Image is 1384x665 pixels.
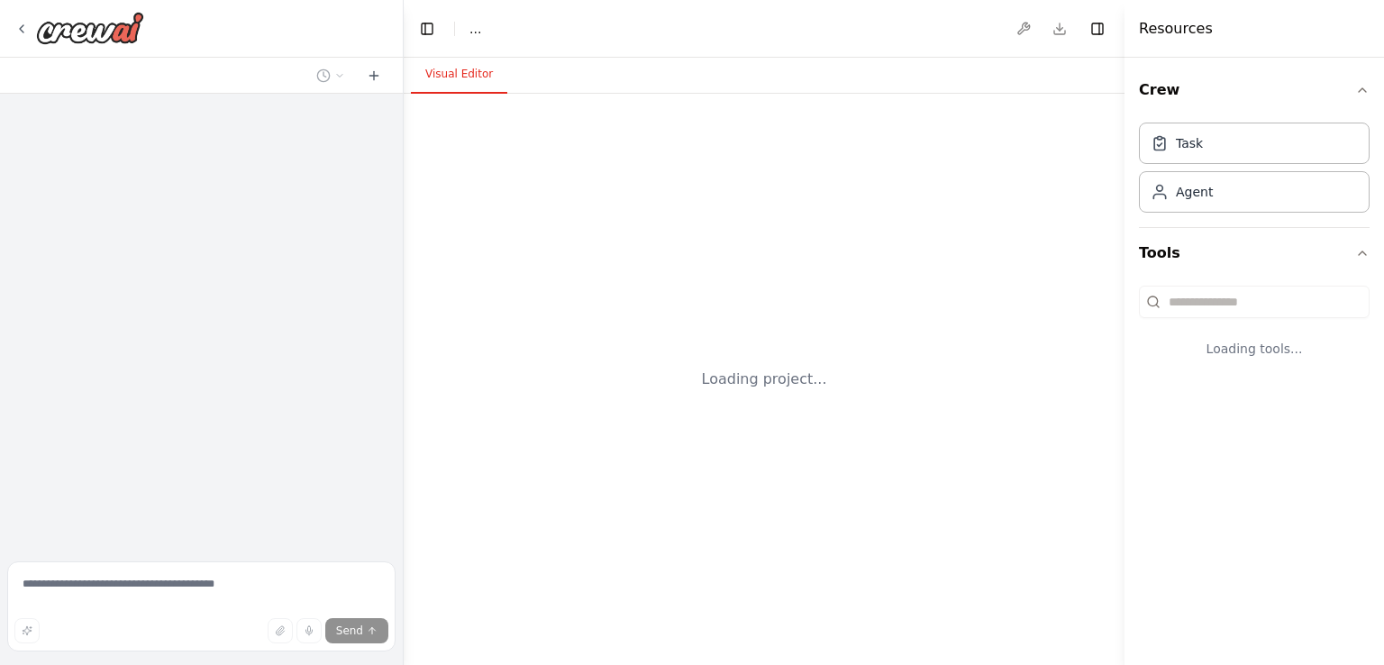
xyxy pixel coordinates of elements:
[469,20,481,38] nav: breadcrumb
[702,369,827,390] div: Loading project...
[1176,134,1203,152] div: Task
[1139,325,1370,372] div: Loading tools...
[336,624,363,638] span: Send
[14,618,40,643] button: Improve this prompt
[1139,115,1370,227] div: Crew
[296,618,322,643] button: Click to speak your automation idea
[1139,18,1213,40] h4: Resources
[360,65,388,87] button: Start a new chat
[309,65,352,87] button: Switch to previous chat
[414,16,440,41] button: Hide left sidebar
[1176,183,1213,201] div: Agent
[469,20,481,38] span: ...
[1139,278,1370,387] div: Tools
[411,56,507,94] button: Visual Editor
[268,618,293,643] button: Upload files
[1139,228,1370,278] button: Tools
[325,618,388,643] button: Send
[1085,16,1110,41] button: Hide right sidebar
[1139,65,1370,115] button: Crew
[36,12,144,44] img: Logo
